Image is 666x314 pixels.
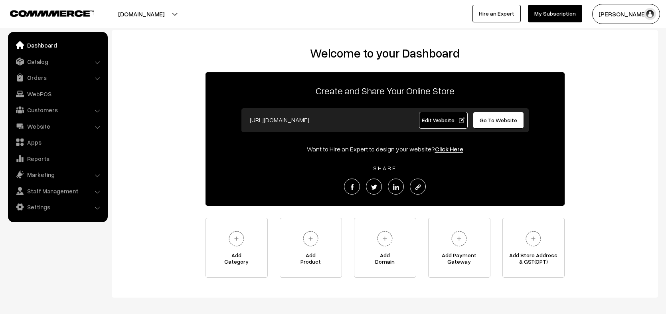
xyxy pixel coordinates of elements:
a: WebPOS [10,87,105,101]
img: plus.svg [522,228,544,250]
a: Click Here [435,145,463,153]
a: AddProduct [280,218,342,278]
img: plus.svg [300,228,322,250]
a: Settings [10,200,105,214]
a: AddDomain [354,218,416,278]
a: Marketing [10,167,105,182]
span: Add Category [206,252,267,268]
img: plus.svg [448,228,470,250]
a: My Subscription [528,5,582,22]
button: [PERSON_NAME] [592,4,660,24]
a: Reports [10,151,105,166]
span: Add Payment Gateway [429,252,490,268]
img: plus.svg [374,228,396,250]
span: Edit Website [422,117,464,123]
div: Want to Hire an Expert to design your website? [206,144,565,154]
a: Website [10,119,105,133]
img: COMMMERCE [10,10,94,16]
a: Dashboard [10,38,105,52]
span: Add Domain [354,252,416,268]
a: Hire an Expert [472,5,521,22]
a: AddCategory [206,218,268,278]
span: Add Product [280,252,342,268]
span: Add Store Address & GST(OPT) [503,252,564,268]
a: Customers [10,103,105,117]
a: Edit Website [419,112,468,129]
span: Go To Website [480,117,517,123]
a: Add PaymentGateway [428,218,490,278]
a: Orders [10,70,105,85]
a: Catalog [10,54,105,69]
a: Apps [10,135,105,149]
span: SHARE [369,165,401,171]
img: user [644,8,656,20]
button: [DOMAIN_NAME] [90,4,192,24]
h2: Welcome to your Dashboard [120,46,650,60]
a: COMMMERCE [10,8,80,18]
img: plus.svg [225,228,247,250]
a: Staff Management [10,184,105,198]
a: Add Store Address& GST(OPT) [502,218,565,278]
a: Go To Website [473,112,524,129]
p: Create and Share Your Online Store [206,83,565,98]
